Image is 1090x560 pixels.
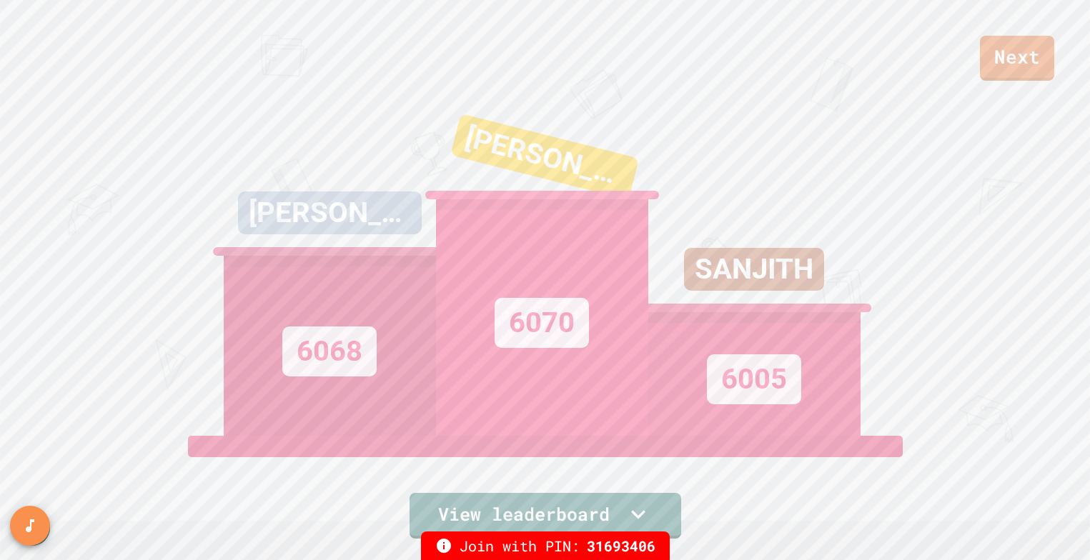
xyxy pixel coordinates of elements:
div: SANJITH [684,248,824,291]
a: View leaderboard [410,493,681,539]
div: 6068 [282,326,377,376]
div: 6005 [707,354,801,404]
div: Join with PIN: [421,531,670,560]
iframe: chat widget [1030,503,1076,546]
div: 6070 [495,298,589,348]
a: Next [980,36,1054,81]
span: 31693406 [587,535,655,556]
div: [PERSON_NAME] [238,191,422,234]
iframe: chat widget [971,441,1076,501]
div: [PERSON_NAME] [450,114,639,200]
button: SpeedDial basic example [10,506,50,546]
